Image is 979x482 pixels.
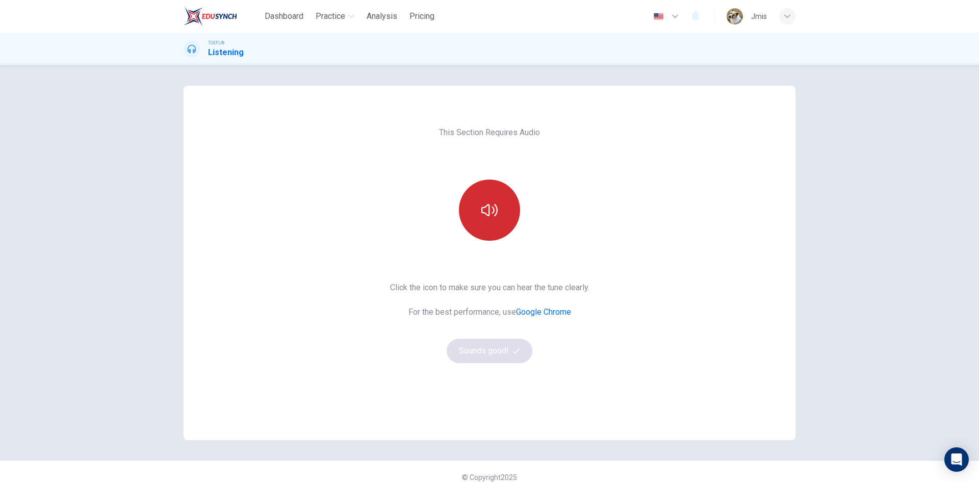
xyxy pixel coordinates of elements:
[316,10,345,22] span: Practice
[261,7,307,26] button: Dashboard
[405,7,439,26] button: Pricing
[516,307,571,317] a: Google Chrome
[208,46,244,59] h1: Listening
[363,7,401,26] button: Analysis
[727,8,743,24] img: Profile picture
[208,39,224,46] span: TOEFL®
[184,6,261,27] a: EduSynch logo
[462,473,517,481] span: © Copyright 2025
[944,447,969,472] div: Open Intercom Messenger
[367,10,397,22] span: Analysis
[184,6,237,27] img: EduSynch logo
[390,306,589,318] span: For the best performance, use
[652,13,665,20] img: en
[409,10,434,22] span: Pricing
[265,10,303,22] span: Dashboard
[751,10,767,22] div: Jmis
[312,7,358,26] button: Practice
[439,126,540,139] span: This Section Requires Audio
[390,282,589,294] span: Click the icon to make sure you can hear the tune clearly.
